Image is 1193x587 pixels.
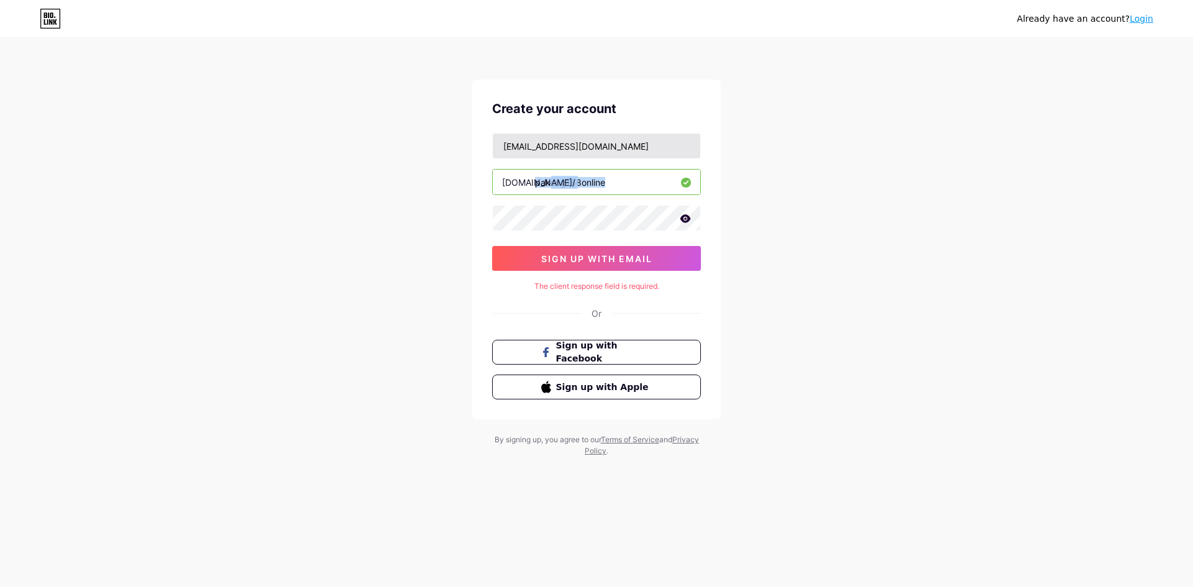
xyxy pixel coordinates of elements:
[556,339,652,365] span: Sign up with Facebook
[1017,12,1153,25] div: Already have an account?
[556,381,652,394] span: Sign up with Apple
[592,307,601,320] div: Or
[601,435,659,444] a: Terms of Service
[492,246,701,271] button: sign up with email
[541,253,652,264] span: sign up with email
[1130,14,1153,24] a: Login
[492,281,701,292] div: The client response field is required.
[492,375,701,399] button: Sign up with Apple
[492,340,701,365] button: Sign up with Facebook
[491,434,702,457] div: By signing up, you agree to our and .
[492,99,701,118] div: Create your account
[493,170,700,194] input: username
[493,134,700,158] input: Email
[502,176,575,189] div: [DOMAIN_NAME]/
